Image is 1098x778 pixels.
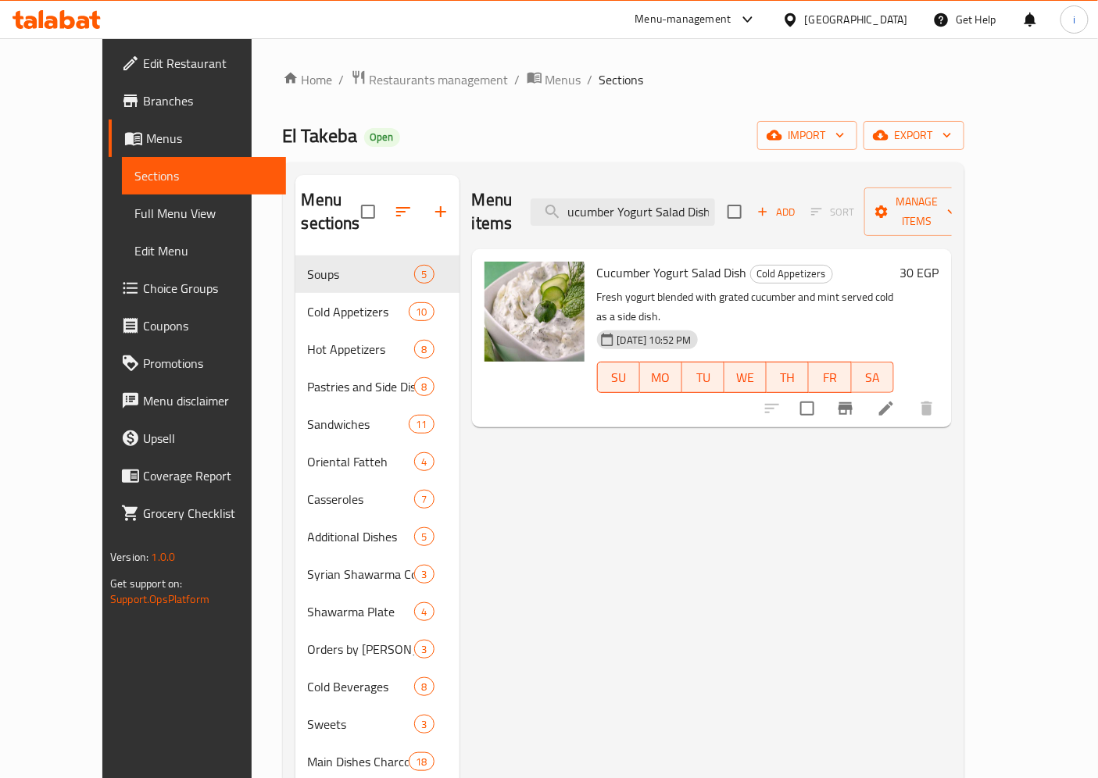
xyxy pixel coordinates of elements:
[414,527,434,546] div: items
[611,333,698,348] span: [DATE] 10:52 PM
[308,640,415,658] div: Orders by Kilo
[134,204,274,223] span: Full Menu View
[531,198,715,226] input: search
[864,187,969,236] button: Manage items
[308,452,415,471] div: Oriental Fatteh
[295,443,460,480] div: Oriental Fatteh4
[545,70,581,89] span: Menus
[308,265,415,284] span: Soups
[791,392,824,425] span: Select to update
[143,391,274,410] span: Menu disclaimer
[415,342,433,357] span: 8
[295,705,460,743] div: Sweets3
[283,70,333,89] a: Home
[109,382,286,419] a: Menu disclaimer
[109,45,286,82] a: Edit Restaurant
[295,255,460,293] div: Soups5
[415,680,433,694] span: 8
[122,194,286,232] a: Full Menu View
[414,640,434,658] div: items
[134,241,274,260] span: Edit Menu
[308,677,415,696] span: Cold Beverages
[900,262,939,284] h6: 30 EGP
[143,91,274,110] span: Branches
[414,265,434,284] div: items
[308,640,415,658] span: Orders by [PERSON_NAME]
[308,715,415,733] span: Sweets
[146,129,274,148] span: Menus
[414,602,434,621] div: items
[682,362,724,393] button: TU
[414,715,434,733] div: items
[308,565,415,583] span: Syrian Shawarma Corner
[597,362,640,393] button: SU
[109,307,286,344] a: Coupons
[410,755,433,769] span: 18
[308,340,415,359] div: Hot Appetizers
[731,366,760,389] span: WE
[308,415,410,434] span: Sandwiches
[143,504,274,523] span: Grocery Checklist
[415,267,433,282] span: 5
[415,530,433,544] span: 5
[724,362,767,393] button: WE
[109,344,286,382] a: Promotions
[339,70,345,89] li: /
[415,717,433,732] span: 3
[109,120,286,157] a: Menus
[308,602,415,621] div: Shawarma Plate
[527,70,581,90] a: Menus
[109,419,286,457] a: Upsell
[295,330,460,368] div: Hot Appetizers8
[415,605,433,619] span: 4
[143,54,274,73] span: Edit Restaurant
[414,377,434,396] div: items
[352,195,384,228] span: Select all sections
[110,589,209,609] a: Support.OpsPlatform
[472,188,513,235] h2: Menu items
[767,362,809,393] button: TH
[414,677,434,696] div: items
[597,261,747,284] span: Cucumber Yogurt Salad Dish
[588,70,593,89] li: /
[308,302,410,321] span: Cold Appetizers
[295,593,460,630] div: Shawarma Plate4
[384,193,422,230] span: Sort sections
[757,121,857,150] button: import
[109,82,286,120] a: Branches
[877,192,957,231] span: Manage items
[635,10,731,29] div: Menu-management
[646,366,676,389] span: MO
[604,366,634,389] span: SU
[908,390,946,427] button: delete
[143,354,274,373] span: Promotions
[308,527,415,546] span: Additional Dishes
[295,518,460,555] div: Additional Dishes5
[688,366,718,389] span: TU
[110,573,182,594] span: Get support on:
[827,390,864,427] button: Branch-specific-item
[308,377,415,396] div: Pastries and Side Dishes
[877,399,896,418] a: Edit menu item
[755,203,797,221] span: Add
[801,200,864,224] span: Select section first
[751,200,801,224] span: Add item
[409,415,434,434] div: items
[295,480,460,518] div: Casseroles7
[414,452,434,471] div: items
[295,668,460,705] div: Cold Beverages8
[295,368,460,405] div: Pastries and Side Dishes8
[805,11,908,28] div: [GEOGRAPHIC_DATA]
[308,752,410,771] div: Main Dishes Charcoal Grills
[770,126,845,145] span: import
[485,262,585,362] img: Cucumber Yogurt Salad Dish
[718,195,751,228] span: Select section
[308,490,415,509] span: Casseroles
[852,362,894,393] button: SA
[295,293,460,330] div: Cold Appetizers10
[410,417,433,432] span: 11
